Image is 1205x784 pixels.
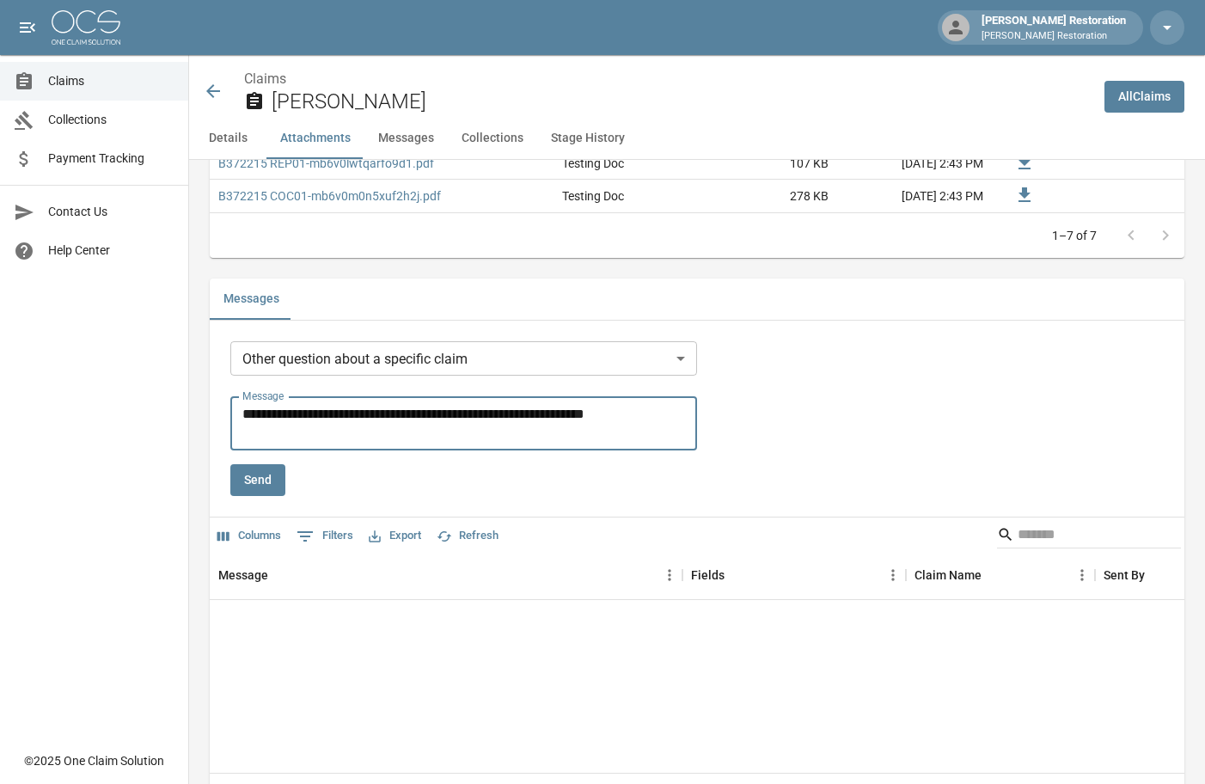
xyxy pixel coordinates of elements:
button: Collections [448,118,537,159]
img: ocs-logo-white-transparent.png [52,10,120,45]
button: Send [230,464,285,496]
div: 278 KB [708,180,837,212]
span: Payment Tracking [48,150,174,168]
button: open drawer [10,10,45,45]
div: © 2025 One Claim Solution [24,752,164,769]
div: [PERSON_NAME] Restoration [975,12,1133,43]
span: Contact Us [48,203,174,221]
button: Attachments [266,118,364,159]
div: Message [218,551,268,599]
div: Sent By [1104,551,1145,599]
div: Testing Doc [562,187,624,205]
button: Select columns [213,523,285,549]
div: Claim Name [906,551,1095,599]
a: B372215 COC01-mb6v0m0n5xuf2h2j.pdf [218,187,441,205]
div: Search [997,521,1181,552]
nav: breadcrumb [244,69,1091,89]
div: [DATE] 2:43 PM [837,147,992,180]
div: related-list tabs [210,279,1184,320]
button: Show filters [292,523,358,550]
a: Claims [244,70,286,87]
div: Fields [691,551,725,599]
button: Messages [364,118,448,159]
button: Sort [982,563,1006,587]
h2: [PERSON_NAME] [272,89,1091,114]
label: Message [242,389,284,403]
a: AllClaims [1104,81,1184,113]
span: Claims [48,72,174,90]
button: Details [189,118,266,159]
p: [PERSON_NAME] Restoration [982,29,1126,44]
p: 1–7 of 7 [1052,227,1097,244]
button: Sort [1145,563,1169,587]
button: Stage History [537,118,639,159]
div: anchor tabs [189,118,1205,159]
div: Other question about a specific claim [230,341,697,376]
button: Messages [210,279,293,320]
div: 107 KB [708,147,837,180]
div: [DATE] 2:43 PM [837,180,992,212]
button: Export [364,523,425,549]
span: Collections [48,111,174,129]
div: Testing Doc [562,155,624,172]
div: Claim Name [914,551,982,599]
div: Fields [682,551,906,599]
button: Menu [657,562,682,588]
button: Menu [1069,562,1095,588]
button: Sort [268,563,292,587]
div: Message [210,551,682,599]
button: Refresh [432,523,503,549]
button: Sort [725,563,749,587]
a: B372215 REP01-mb6v0lwtqarfo9d1.pdf [218,155,434,172]
button: Menu [880,562,906,588]
span: Help Center [48,242,174,260]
